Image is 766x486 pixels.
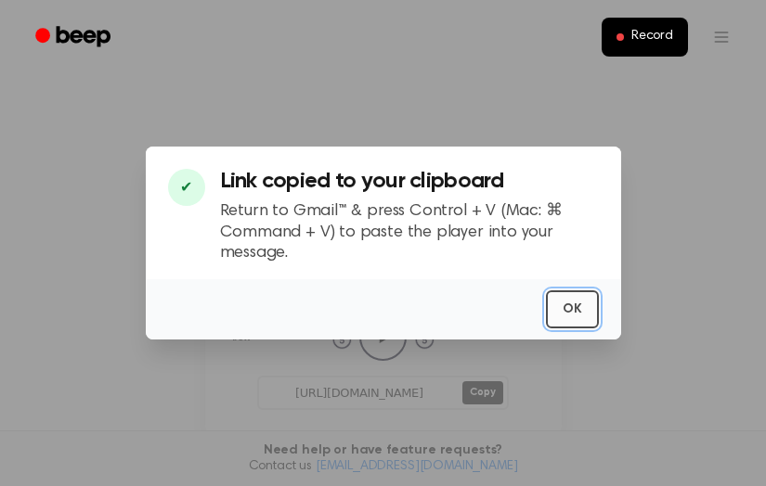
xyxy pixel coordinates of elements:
[546,290,599,328] button: OK
[22,19,127,56] a: Beep
[168,169,205,206] div: ✔
[220,169,599,194] h3: Link copied to your clipboard
[220,201,599,264] p: Return to Gmail™ & press Control + V (Mac: ⌘ Command + V) to paste the player into your message.
[699,15,744,59] button: Open menu
[602,18,688,57] button: Record
[631,29,673,45] span: Record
